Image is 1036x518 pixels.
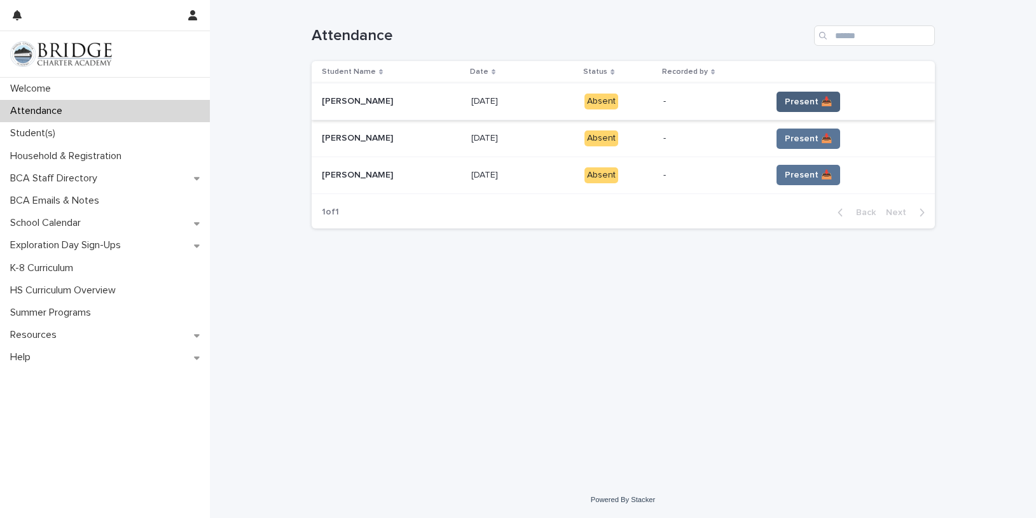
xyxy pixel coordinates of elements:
[5,150,132,162] p: Household & Registration
[663,133,761,144] p: -
[785,169,832,181] span: Present 📥
[814,25,935,46] input: Search
[663,96,761,107] p: -
[470,65,488,79] p: Date
[5,105,73,117] p: Attendance
[881,207,935,218] button: Next
[5,127,66,139] p: Student(s)
[5,83,61,95] p: Welcome
[471,130,501,144] p: [DATE]
[848,208,876,217] span: Back
[5,172,107,185] p: BCA Staff Directory
[312,83,935,120] tr: [PERSON_NAME][PERSON_NAME] [DATE][DATE] Absent-Present 📥
[322,167,396,181] p: [PERSON_NAME]
[584,167,618,183] div: Absent
[5,239,131,251] p: Exploration Day Sign-Ups
[584,130,618,146] div: Absent
[5,329,67,341] p: Resources
[471,94,501,107] p: [DATE]
[777,129,840,149] button: Present 📥
[663,170,761,181] p: -
[662,65,708,79] p: Recorded by
[322,94,396,107] p: [PERSON_NAME]
[471,167,501,181] p: [DATE]
[886,208,914,217] span: Next
[322,65,376,79] p: Student Name
[583,65,607,79] p: Status
[312,157,935,193] tr: [PERSON_NAME][PERSON_NAME] [DATE][DATE] Absent-Present 📥
[785,132,832,145] span: Present 📥
[5,284,126,297] p: HS Curriculum Overview
[10,41,112,67] img: V1C1m3IdTEidaUdm9Hs0
[5,195,109,207] p: BCA Emails & Notes
[312,27,809,45] h1: Attendance
[312,120,935,157] tr: [PERSON_NAME][PERSON_NAME] [DATE][DATE] Absent-Present 📥
[591,496,655,503] a: Powered By Stacker
[777,92,840,112] button: Present 📥
[5,351,41,363] p: Help
[312,197,349,228] p: 1 of 1
[5,307,101,319] p: Summer Programs
[827,207,881,218] button: Back
[777,165,840,185] button: Present 📥
[5,217,91,229] p: School Calendar
[584,94,618,109] div: Absent
[785,95,832,108] span: Present 📥
[322,130,396,144] p: [PERSON_NAME]
[5,262,83,274] p: K-8 Curriculum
